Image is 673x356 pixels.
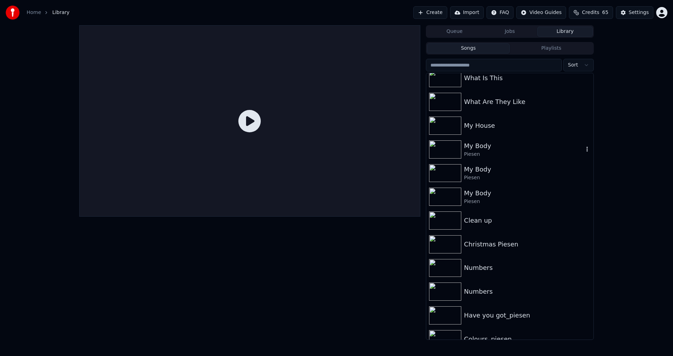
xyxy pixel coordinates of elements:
[464,188,591,198] div: My Body
[52,9,69,16] span: Library
[427,43,510,54] button: Songs
[464,263,591,273] div: Numbers
[537,27,593,37] button: Library
[464,121,591,131] div: My House
[568,62,578,69] span: Sort
[516,6,566,19] button: Video Guides
[464,174,591,181] div: Piesen
[27,9,69,16] nav: breadcrumb
[464,165,591,174] div: My Body
[464,310,591,320] div: Have you got_piesen
[464,334,591,344] div: Colours_piesen
[413,6,447,19] button: Create
[464,216,591,225] div: Clean up
[27,9,41,16] a: Home
[464,141,584,151] div: My Body
[450,6,484,19] button: Import
[602,9,609,16] span: 65
[510,43,593,54] button: Playlists
[464,287,591,296] div: Numbers
[464,151,584,158] div: Piesen
[569,6,613,19] button: Credits65
[629,9,649,16] div: Settings
[464,198,591,205] div: Piesen
[616,6,653,19] button: Settings
[464,97,591,107] div: What Are They Like
[487,6,514,19] button: FAQ
[6,6,20,20] img: youka
[464,239,591,249] div: Christmas Piesen
[464,73,591,83] div: What Is This
[427,27,482,37] button: Queue
[482,27,538,37] button: Jobs
[582,9,599,16] span: Credits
